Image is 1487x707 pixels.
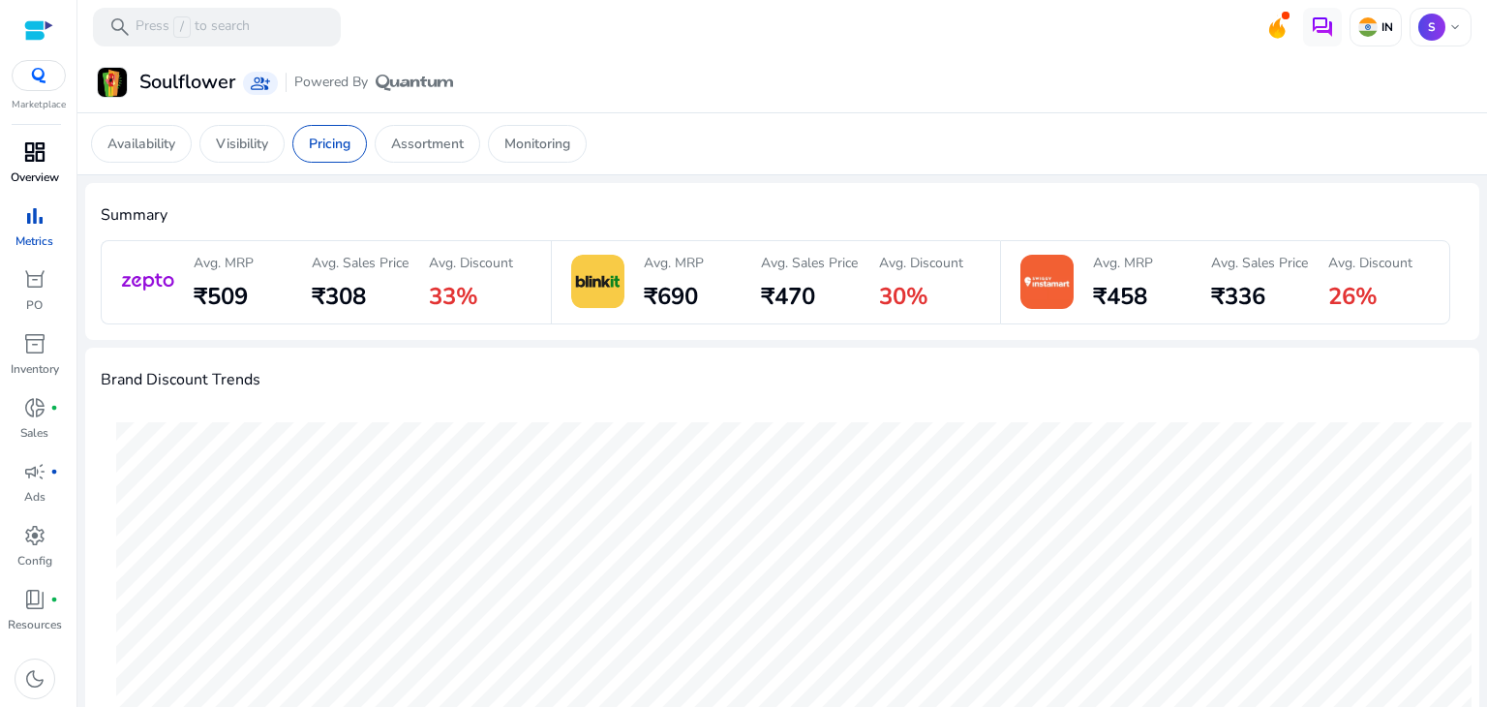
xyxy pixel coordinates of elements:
p: 30% [879,281,928,312]
span: fiber_manual_record [50,404,58,412]
img: in.svg [1358,17,1378,37]
p: S [1418,14,1445,41]
span: orders [23,268,46,292]
p: ₹336 [1211,281,1265,312]
span: / [173,16,191,38]
span: inventory_2 [23,332,46,355]
p: 26% [1328,281,1378,312]
span: fiber_manual_record [50,468,58,476]
p: Press to search [136,16,250,38]
span: dark_mode [23,667,46,691]
p: Avg. MRP [644,253,704,273]
p: Sales [20,424,48,442]
p: IN [1378,19,1393,35]
p: Avg. Sales Price [1211,253,1308,273]
span: dashboard [23,140,46,164]
span: group_add [251,74,270,93]
p: ₹470 [761,281,815,312]
h4: Summary [101,206,1464,225]
span: Powered By [294,73,368,92]
h3: Soulflower [139,71,235,94]
p: Resources [8,616,62,633]
p: Avg. Sales Price [312,253,409,273]
p: 33% [429,281,478,312]
img: Soulflower [98,68,127,97]
p: Avg. Discount [1328,253,1412,273]
p: ₹308 [312,281,366,312]
p: Avg. MRP [194,253,254,273]
p: Assortment [391,134,464,154]
p: PO [26,296,43,314]
span: settings [23,524,46,547]
p: Inventory [11,360,59,378]
p: Overview [11,169,59,186]
span: keyboard_arrow_down [1447,19,1463,35]
p: Visibility [216,134,268,154]
span: book_4 [23,588,46,611]
p: Ads [24,488,46,506]
p: Metrics [15,232,53,250]
p: ₹690 [644,281,698,312]
p: Avg. Discount [429,253,513,273]
p: ₹509 [194,281,248,312]
a: group_add [243,72,278,95]
span: donut_small [23,396,46,419]
span: search [108,15,132,39]
p: Pricing [309,134,350,154]
p: Avg. MRP [1093,253,1153,273]
p: Marketplace [12,98,66,112]
img: QC-logo.svg [21,68,56,83]
p: Config [17,552,52,569]
h4: Brand Discount Trends [101,371,260,389]
span: campaign [23,460,46,483]
p: Avg. Discount [879,253,963,273]
p: Monitoring [504,134,570,154]
p: ₹458 [1093,281,1147,312]
p: Avg. Sales Price [761,253,858,273]
span: fiber_manual_record [50,596,58,603]
span: bar_chart [23,204,46,228]
p: Availability [107,134,175,154]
